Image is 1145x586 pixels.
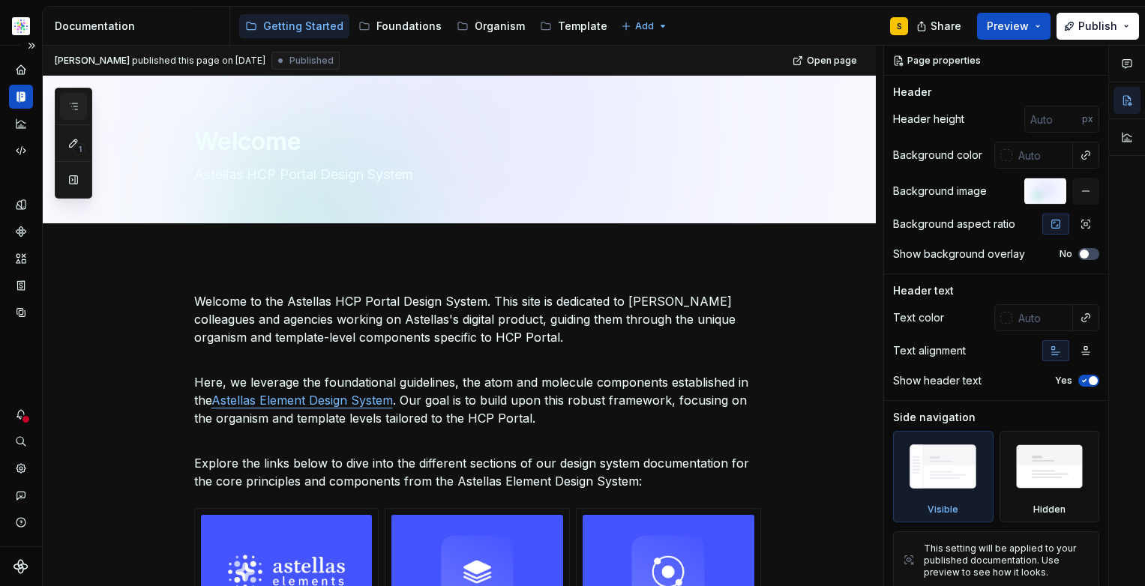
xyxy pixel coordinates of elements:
[239,14,349,38] a: Getting Started
[924,543,1090,579] div: This setting will be applied to your published documentation. Use preview to see how it looks.
[893,85,931,100] div: Header
[909,13,971,40] button: Share
[352,14,448,38] a: Foundations
[21,35,42,56] button: Expand sidebar
[893,410,976,425] div: Side navigation
[9,58,33,82] a: Home
[893,373,982,388] div: Show header text
[475,19,525,34] div: Organism
[977,13,1051,40] button: Preview
[893,310,944,325] div: Text color
[1055,375,1072,387] label: Yes
[897,20,902,32] div: S
[893,247,1025,262] div: Show background overlay
[451,14,531,38] a: Organism
[893,184,987,199] div: Background image
[9,483,33,507] button: Contact support
[9,300,33,324] a: Data sources
[55,19,223,34] div: Documentation
[931,19,961,34] span: Share
[9,220,33,244] a: Components
[9,85,33,109] a: Documentation
[616,16,673,37] button: Add
[788,50,864,71] a: Open page
[893,148,982,163] div: Background color
[1033,504,1066,516] div: Hidden
[1024,106,1082,133] input: Auto
[1060,248,1072,260] label: No
[191,124,758,160] textarea: Welcome
[55,55,130,67] span: [PERSON_NAME]
[9,247,33,271] a: Assets
[9,456,33,480] a: Settings
[893,112,964,127] div: Header height
[1000,431,1100,522] div: Hidden
[376,19,442,34] div: Foundations
[893,431,994,522] div: Visible
[893,217,1015,232] div: Background aspect ratio
[893,343,966,358] div: Text alignment
[635,20,654,32] span: Add
[1057,13,1139,40] button: Publish
[1012,142,1073,169] input: Auto
[194,436,761,490] p: Explore the links below to dive into the different sections of our design system documentation fo...
[194,292,761,346] p: Welcome to the Astellas HCP Portal Design System. This site is dedicated to [PERSON_NAME] colleag...
[12,17,30,35] img: b2369ad3-f38c-46c1-b2a2-f2452fdbdcd2.png
[289,55,334,67] span: Published
[73,143,85,155] span: 1
[558,19,607,34] div: Template
[194,355,761,427] p: Here, we leverage the foundational guidelines, the atom and molecule components established in th...
[1078,19,1117,34] span: Publish
[9,112,33,136] a: Analytics
[191,163,758,187] textarea: Astellas HCP Portal Design System
[807,55,857,67] span: Open page
[13,559,28,574] svg: Supernova Logo
[132,55,265,67] div: published this page on [DATE]
[9,193,33,217] a: Design tokens
[1082,113,1093,125] p: px
[9,139,33,163] a: Code automation
[9,429,33,453] button: Search ⌘K
[534,14,613,38] a: Template
[9,274,33,297] a: Storybook stories
[928,504,958,516] div: Visible
[239,11,613,41] div: Page tree
[211,393,393,408] a: Astellas Element Design System
[987,19,1029,34] span: Preview
[1012,304,1073,331] input: Auto
[893,283,954,298] div: Header text
[263,19,343,34] div: Getting Started
[9,402,33,426] button: Notifications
